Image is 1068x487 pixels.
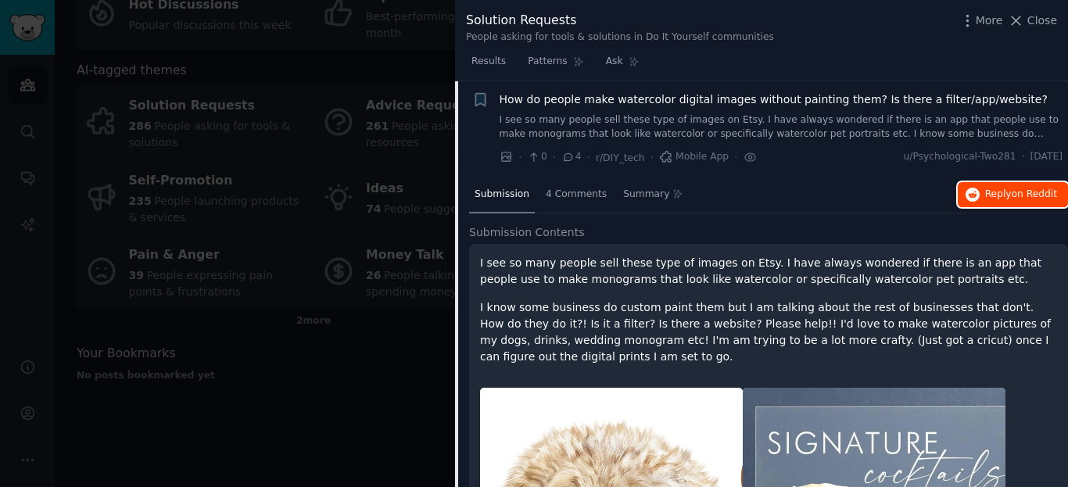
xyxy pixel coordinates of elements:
[959,13,1003,29] button: More
[466,30,774,45] div: People asking for tools & solutions in Do It Yourself communities
[480,299,1057,365] p: I know some business do custom paint them but I am talking about the rest of businesses that don'...
[1022,150,1025,164] span: ·
[561,150,581,164] span: 4
[553,149,556,166] span: ·
[623,188,669,202] span: Summary
[522,49,589,81] a: Patterns
[958,182,1068,207] button: Replyon Reddit
[469,224,585,241] span: Submission Contents
[1012,188,1057,199] span: on Reddit
[976,13,1003,29] span: More
[600,49,645,81] a: Ask
[471,55,506,69] span: Results
[1008,13,1057,29] button: Close
[985,188,1057,202] span: Reply
[606,55,623,69] span: Ask
[904,150,1016,164] span: u/Psychological-Two281
[1030,150,1063,164] span: [DATE]
[466,49,511,81] a: Results
[527,150,547,164] span: 0
[500,91,1048,108] a: How do people make watercolor digital images without painting them? Is there a filter/app/website?
[659,150,729,164] span: Mobile App
[546,188,607,202] span: 4 Comments
[528,55,567,69] span: Patterns
[466,11,774,30] div: Solution Requests
[480,255,1057,288] p: I see so many people sell these type of images on Etsy. I have always wondered if there is an app...
[587,149,590,166] span: ·
[734,149,737,166] span: ·
[650,149,654,166] span: ·
[500,113,1063,141] a: I see so many people sell these type of images on Etsy. I have always wondered if there is an app...
[1027,13,1057,29] span: Close
[596,152,645,163] span: r/DIY_tech
[475,188,529,202] span: Submission
[518,149,521,166] span: ·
